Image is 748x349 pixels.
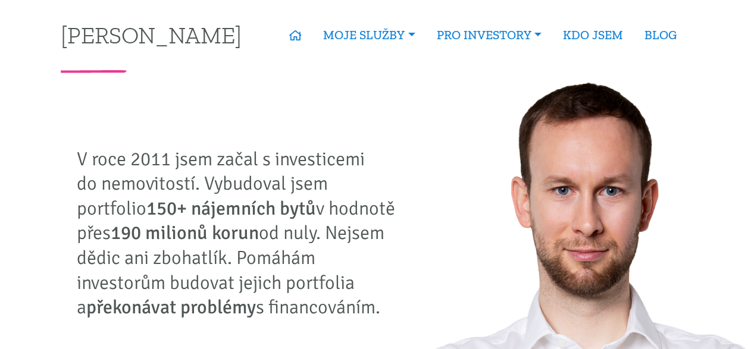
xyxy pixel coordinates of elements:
a: MOJE SLUŽBY [312,21,425,49]
a: KDO JSEM [552,21,634,49]
p: V roce 2011 jsem začal s investicemi do nemovitostí. Vybudoval jsem portfolio v hodnotě přes od n... [77,147,404,320]
a: PRO INVESTORY [426,21,552,49]
a: BLOG [634,21,687,49]
strong: 150+ nájemních bytů [146,197,316,220]
a: [PERSON_NAME] [61,23,242,46]
strong: překonávat problémy [86,295,256,319]
strong: 190 milionů korun [111,221,259,244]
